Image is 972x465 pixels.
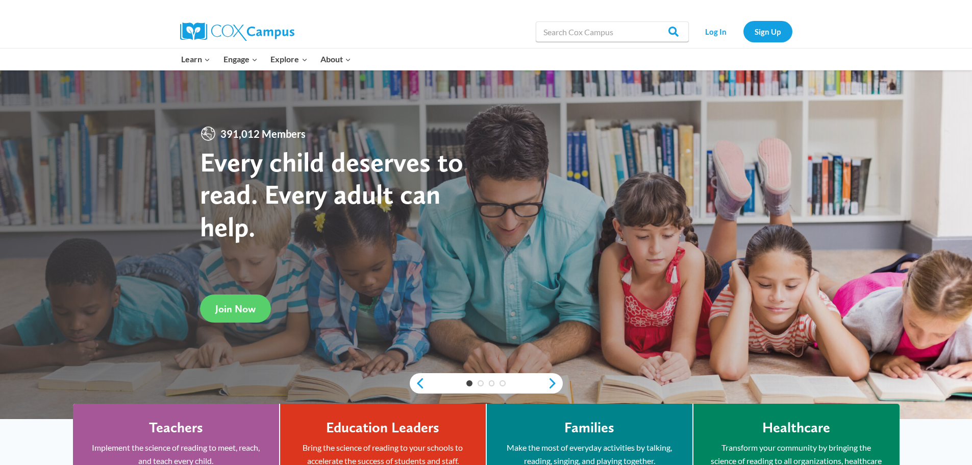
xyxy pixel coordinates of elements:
[694,21,738,42] a: Log In
[478,380,484,386] a: 2
[216,126,310,142] span: 391,012 Members
[564,419,614,436] h4: Families
[270,53,307,66] span: Explore
[181,53,210,66] span: Learn
[410,373,563,394] div: content slider buttons
[215,303,256,315] span: Join Now
[175,48,358,70] nav: Primary Navigation
[694,21,792,42] nav: Secondary Navigation
[743,21,792,42] a: Sign Up
[320,53,351,66] span: About
[762,419,830,436] h4: Healthcare
[223,53,258,66] span: Engage
[466,380,472,386] a: 1
[326,419,439,436] h4: Education Leaders
[489,380,495,386] a: 3
[410,377,425,389] a: previous
[200,295,271,323] a: Join Now
[536,21,689,42] input: Search Cox Campus
[180,22,294,41] img: Cox Campus
[200,145,463,243] strong: Every child deserves to read. Every adult can help.
[500,380,506,386] a: 4
[547,377,563,389] a: next
[149,419,203,436] h4: Teachers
